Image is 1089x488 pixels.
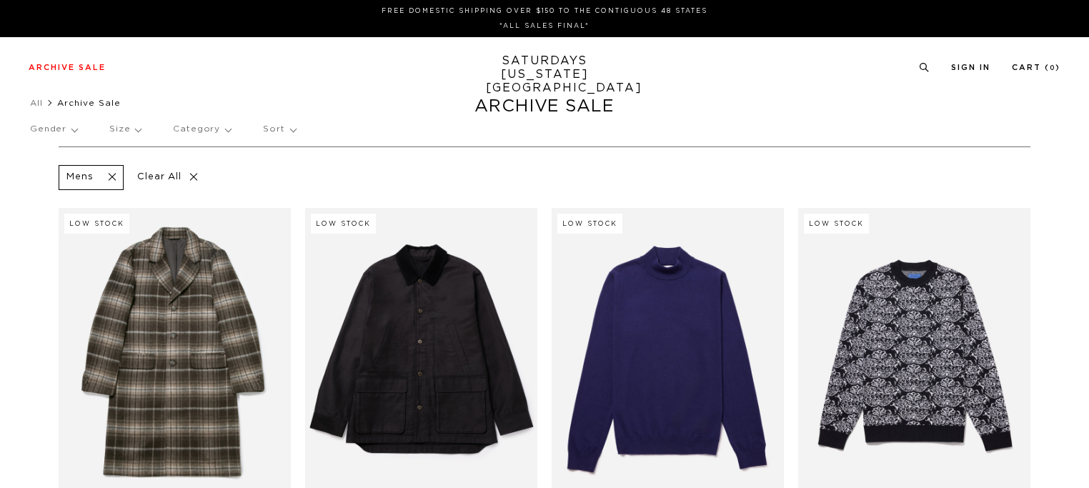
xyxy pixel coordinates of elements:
[557,214,622,234] div: Low Stock
[1012,64,1060,71] a: Cart (0)
[951,64,990,71] a: Sign In
[263,113,295,146] p: Sort
[173,113,231,146] p: Category
[804,214,869,234] div: Low Stock
[64,214,129,234] div: Low Stock
[1050,65,1055,71] small: 0
[29,64,106,71] a: Archive Sale
[131,165,204,190] p: Clear All
[30,99,43,107] a: All
[57,99,121,107] span: Archive Sale
[34,6,1055,16] p: FREE DOMESTIC SHIPPING OVER $150 TO THE CONTIGUOUS 48 STATES
[34,21,1055,31] p: *ALL SALES FINAL*
[109,113,141,146] p: Size
[311,214,376,234] div: Low Stock
[486,54,604,95] a: SATURDAYS[US_STATE][GEOGRAPHIC_DATA]
[66,171,93,184] p: Mens
[30,113,77,146] p: Gender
